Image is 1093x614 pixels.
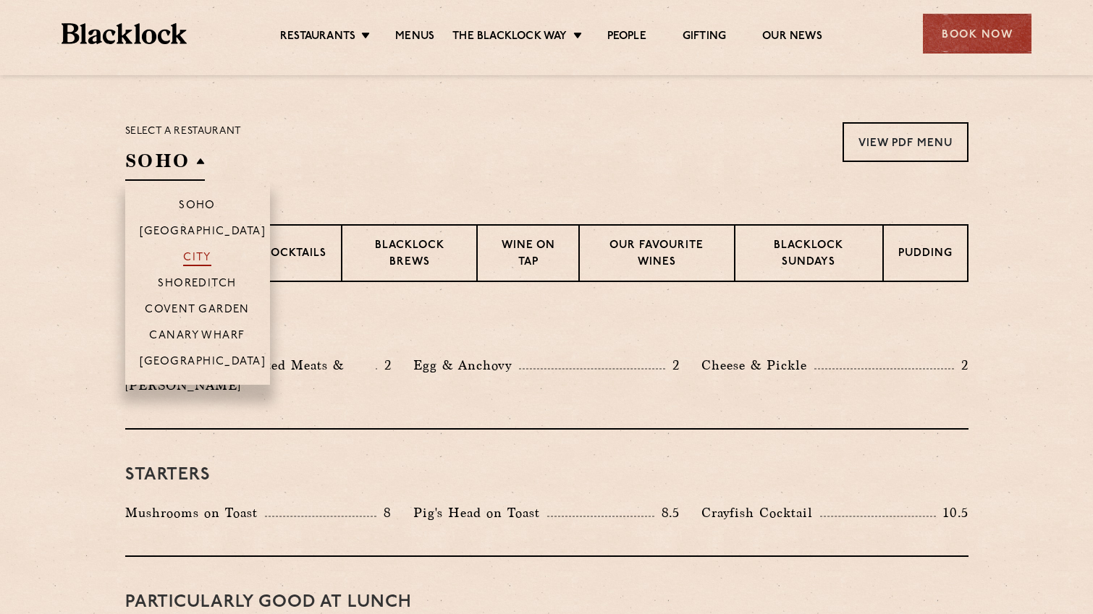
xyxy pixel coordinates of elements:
[936,503,968,522] p: 10.5
[125,503,265,523] p: Mushrooms on Toast
[923,14,1031,54] div: Book Now
[413,355,519,375] p: Egg & Anchovy
[145,304,250,318] p: Covent Garden
[158,278,237,292] p: Shoreditch
[377,356,392,375] p: 2
[149,330,245,344] p: Canary Wharf
[376,503,392,522] p: 8
[654,503,680,522] p: 8.5
[665,356,680,375] p: 2
[125,318,968,337] h3: Pre Chop Bites
[607,30,646,46] a: People
[280,30,355,46] a: Restaurants
[701,503,820,523] p: Crayfish Cocktail
[262,246,326,264] p: Cocktails
[452,30,567,46] a: The Blacklock Way
[62,23,187,44] img: BL_Textured_Logo-footer-cropped.svg
[701,355,814,375] p: Cheese & Pickle
[898,246,953,264] p: Pudding
[183,252,211,266] p: City
[413,503,547,523] p: Pig's Head on Toast
[762,30,822,46] a: Our News
[954,356,968,375] p: 2
[125,593,968,612] h3: PARTICULARLY GOOD AT LUNCH
[395,30,434,46] a: Menus
[683,30,726,46] a: Gifting
[125,122,242,141] p: Select a restaurant
[140,356,266,370] p: [GEOGRAPHIC_DATA]
[125,148,205,181] h2: SOHO
[594,238,719,272] p: Our favourite wines
[750,238,867,272] p: Blacklock Sundays
[357,238,463,272] p: Blacklock Brews
[140,226,266,240] p: [GEOGRAPHIC_DATA]
[492,238,563,272] p: Wine on Tap
[125,466,968,485] h3: Starters
[843,122,968,162] a: View PDF Menu
[179,200,216,214] p: Soho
